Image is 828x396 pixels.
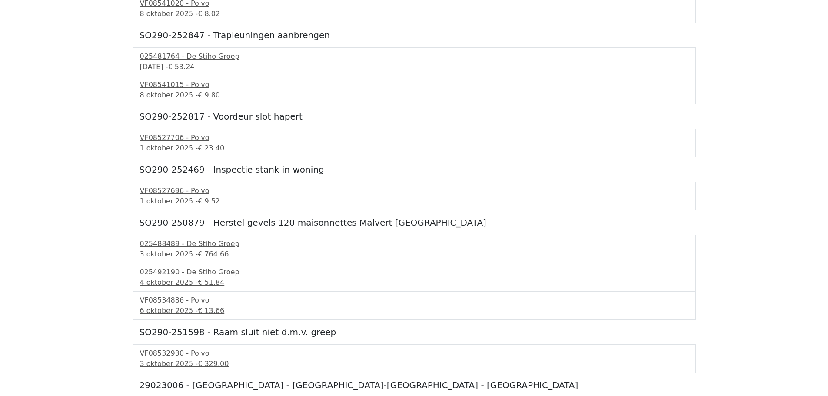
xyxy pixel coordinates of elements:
[140,239,688,249] div: 025488489 - De Stiho Groep
[140,80,688,100] a: VF08541015 - Polvo8 oktober 2025 -€ 9.80
[140,359,688,369] div: 3 oktober 2025 -
[140,133,688,143] div: VF08527706 - Polvo
[140,295,688,316] a: VF08534886 - Polvo6 oktober 2025 -€ 13.66
[140,348,688,369] a: VF08532930 - Polvo3 oktober 2025 -€ 329.00
[140,143,688,153] div: 1 oktober 2025 -
[140,30,689,40] h5: SO290-252847 - Trapleuningen aanbrengen
[140,196,688,206] div: 1 oktober 2025 -
[140,186,688,206] a: VF08527696 - Polvo1 oktober 2025 -€ 9.52
[140,249,688,260] div: 3 oktober 2025 -
[198,306,224,315] span: € 13.66
[140,217,689,228] h5: SO290-250879 - Herstel gevels 120 maisonnettes Malvert [GEOGRAPHIC_DATA]
[168,63,194,71] span: € 53.24
[140,164,689,175] h5: SO290-252469 - Inspectie stank in woning
[140,239,688,260] a: 025488489 - De Stiho Groep3 oktober 2025 -€ 764.66
[140,111,689,122] h5: SO290-252817 - Voordeur slot hapert
[140,327,689,337] h5: SO290-251598 - Raam sluit niet d.m.v. greep
[198,10,220,18] span: € 8.02
[140,277,688,288] div: 4 oktober 2025 -
[198,91,220,99] span: € 9.80
[140,267,688,288] a: 025492190 - De Stiho Groep4 oktober 2025 -€ 51.84
[140,80,688,90] div: VF08541015 - Polvo
[198,359,229,368] span: € 329.00
[140,348,688,359] div: VF08532930 - Polvo
[140,51,688,72] a: 025481764 - De Stiho Groep[DATE] -€ 53.24
[198,197,220,205] span: € 9.52
[140,9,688,19] div: 8 oktober 2025 -
[198,278,224,286] span: € 51.84
[140,62,688,72] div: [DATE] -
[140,186,688,196] div: VF08527696 - Polvo
[140,90,688,100] div: 8 oktober 2025 -
[140,380,689,390] h5: 29023006 - [GEOGRAPHIC_DATA] - [GEOGRAPHIC_DATA]-[GEOGRAPHIC_DATA] - [GEOGRAPHIC_DATA]
[140,133,688,153] a: VF08527706 - Polvo1 oktober 2025 -€ 23.40
[198,144,224,152] span: € 23.40
[140,295,688,306] div: VF08534886 - Polvo
[140,306,688,316] div: 6 oktober 2025 -
[198,250,229,258] span: € 764.66
[140,267,688,277] div: 025492190 - De Stiho Groep
[140,51,688,62] div: 025481764 - De Stiho Groep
